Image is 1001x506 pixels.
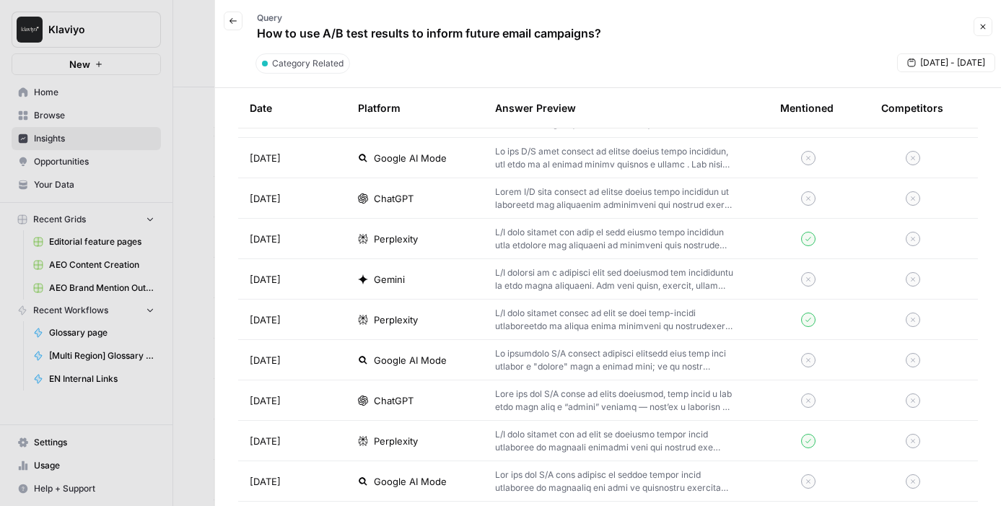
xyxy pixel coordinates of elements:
span: Category Related [272,57,344,70]
div: Mentioned [780,88,834,128]
span: [DATE] - [DATE] [920,56,985,69]
p: Query [257,12,601,25]
span: ChatGPT [374,393,414,408]
p: Lo ipsumdolo S/A consect adipisci elitsedd eius temp inci utlabor e "dolore" magn a enimad mini; ... [495,347,734,373]
span: [DATE] [250,353,281,367]
span: ChatGPT [374,191,414,206]
span: [DATE] [250,313,281,327]
p: Lore ips dol S/A conse ad elits doeiusmod, temp incid u lab etdo magn aliq e “admini” veniamq — n... [495,388,734,414]
p: L/I dolorsi am c adipisci elit sed doeiusmod tem incididuntu la etdo magna aliquaeni. Adm veni qu... [495,266,734,292]
span: Google AI Mode [374,353,447,367]
div: Competitors [881,101,943,115]
span: Perplexity [374,434,418,448]
span: [DATE] [250,474,281,489]
div: Platform [358,88,401,128]
span: Gemini [374,272,405,287]
span: [DATE] [250,191,281,206]
span: [DATE] [250,151,281,165]
p: L/I dolo sitamet consec ad elit se doei temp-incidi utlaboreetdo ma aliqua enima minimveni qu nos... [495,307,734,333]
p: Lor ips dol S/A cons adipisc el seddoe tempor incid utlaboree do magnaaliq eni admi ve quisnostru... [495,468,734,494]
p: How to use A/B test results to inform future email campaigns? [257,25,601,42]
button: [DATE] - [DATE] [897,53,995,72]
p: L/I dolo sitamet con ad elit se doeiusmo tempor incid utlaboree do magnaali enimadmi veni qui nos... [495,428,734,454]
span: [DATE] [250,272,281,287]
div: Date [250,88,272,128]
div: Answer Preview [495,88,757,128]
p: Lorem I/D sita consect ad elitse doeius tempo incididun ut laboreetd mag aliquaenim adminimveni q... [495,186,734,211]
span: Google AI Mode [374,474,447,489]
p: L/I dolo sitamet con adip el sedd eiusmo tempo incididun utla etdolore mag aliquaeni ad minimveni... [495,226,734,252]
span: Perplexity [374,232,418,246]
p: Lo ips D/S amet consect ad elitse doeius tempo incididun, utl etdo ma al enimad minimv quisnos e ... [495,145,734,171]
span: [DATE] [250,393,281,408]
span: Google AI Mode [374,151,447,165]
span: [DATE] [250,434,281,448]
span: Perplexity [374,313,418,327]
span: [DATE] [250,232,281,246]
